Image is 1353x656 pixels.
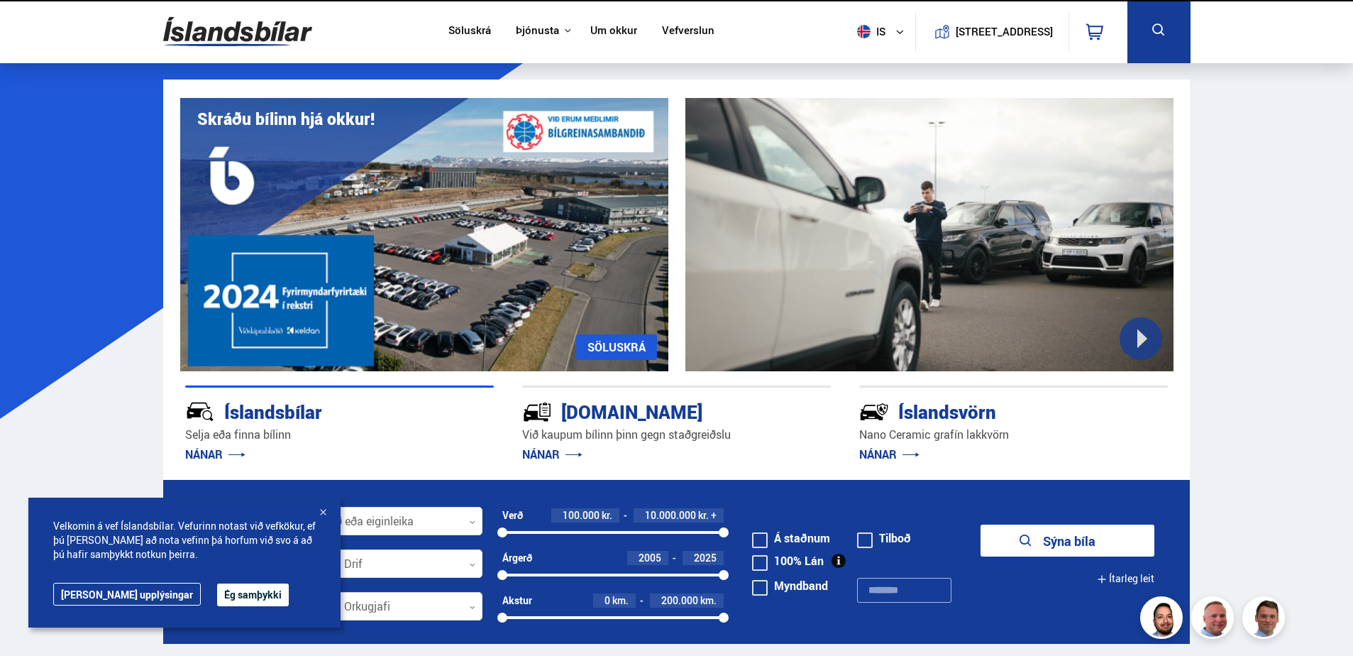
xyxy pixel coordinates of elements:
span: 2005 [639,551,661,564]
button: Ítarleg leit [1097,563,1154,595]
label: 100% Lán [752,555,824,567]
span: km. [700,595,717,606]
div: Akstur [502,595,532,606]
img: JRvxyua_JYH6wB4c.svg [185,397,215,427]
span: 0 [604,594,610,607]
p: Selja eða finna bílinn [185,427,494,443]
a: Vefverslun [662,24,714,39]
span: + [711,510,717,521]
button: is [851,11,915,53]
img: eKx6w-_Home_640_.png [180,98,668,371]
span: kr. [698,510,709,521]
span: is [851,25,887,38]
img: -Svtn6bYgwAsiwNX.svg [859,397,889,427]
label: Á staðnum [752,532,830,544]
span: 100.000 [563,508,600,522]
span: km. [612,595,629,606]
label: Tilboð [857,532,911,544]
a: NÁNAR [522,447,582,462]
a: SÖLUSKRÁ [576,334,657,360]
a: Um okkur [590,24,637,39]
p: Nano Ceramic grafín lakkvörn [859,427,1168,443]
p: Við kaupum bílinn þinn gegn staðgreiðslu [522,427,831,443]
span: 10.000.000 [645,508,696,522]
a: NÁNAR [859,447,920,462]
img: svg+xml;base64,PHN2ZyB4bWxucz0iaHR0cDovL3d3dy53My5vcmcvMjAwMC9zdmciIHdpZHRoPSI1MTIiIGhlaWdodD0iNT... [857,25,871,38]
label: Myndband [752,580,828,591]
div: Verð [502,510,523,521]
div: Íslandsbílar [185,398,443,423]
span: kr. [602,510,612,521]
a: [PERSON_NAME] upplýsingar [53,583,201,606]
img: tr5P-W3DuiFaO7aO.svg [522,397,552,427]
button: Þjónusta [516,24,559,38]
a: NÁNAR [185,447,245,462]
span: Velkomin á vef Íslandsbílar. Vefurinn notast við vefkökur, ef þú [PERSON_NAME] að nota vefinn þá ... [53,519,316,562]
img: G0Ugv5HjCgRt.svg [163,9,312,55]
img: FbJEzSuNWCJXmdc-.webp [1244,598,1287,641]
div: Íslandsvörn [859,398,1117,423]
a: [STREET_ADDRESS] [923,11,1061,52]
img: nhp88E3Fdnt1Opn2.png [1142,598,1185,641]
h1: Skráðu bílinn hjá okkur! [197,109,375,129]
span: 200.000 [661,594,698,607]
div: [DOMAIN_NAME] [522,398,780,423]
button: Sýna bíla [981,525,1154,557]
div: Árgerð [502,552,532,564]
button: [STREET_ADDRESS] [961,26,1048,38]
span: 2025 [694,551,717,564]
img: siFngHWaQ9KaOqBr.png [1193,598,1236,641]
button: Ég samþykki [217,584,289,606]
a: Söluskrá [448,24,491,39]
